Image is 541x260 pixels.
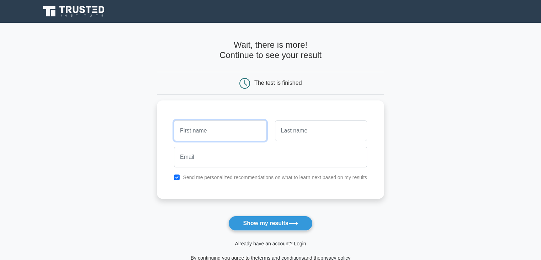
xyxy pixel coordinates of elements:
[183,175,367,180] label: Send me personalized recommendations on what to learn next based on my results
[174,147,367,167] input: Email
[275,120,367,141] input: Last name
[254,80,302,86] div: The test is finished
[235,241,306,246] a: Already have an account? Login
[228,216,312,231] button: Show my results
[157,40,384,61] h4: Wait, there is more! Continue to see your result
[174,120,266,141] input: First name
